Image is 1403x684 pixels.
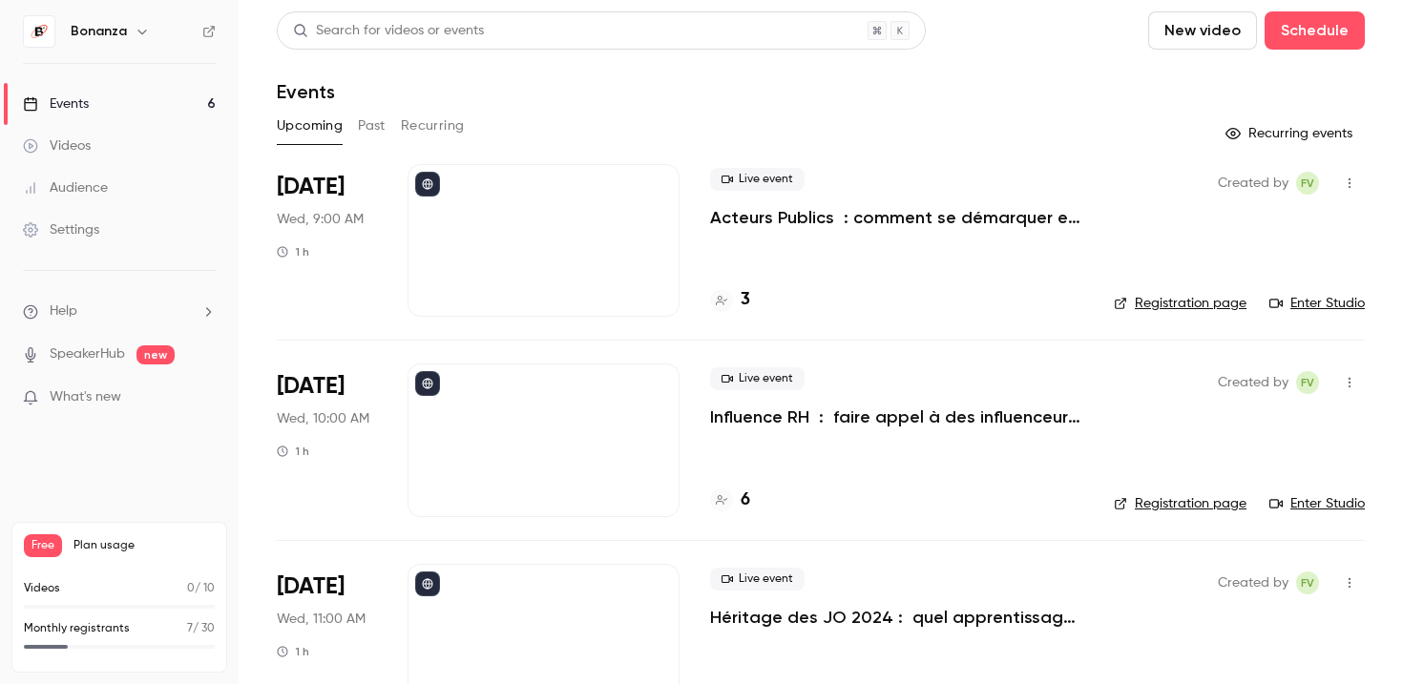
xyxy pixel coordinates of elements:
span: Help [50,301,77,321]
span: Created by [1218,371,1288,394]
a: Registration page [1114,294,1246,313]
span: Live event [710,168,805,191]
span: Live event [710,568,805,591]
h6: Bonanza [71,22,127,41]
p: Videos [24,580,60,597]
div: Nov 5 Wed, 9:00 AM (Europe/Paris) [277,164,377,317]
span: Wed, 10:00 AM [277,409,369,428]
span: new [136,345,175,364]
button: Upcoming [277,111,343,141]
div: Settings [23,220,99,239]
a: 6 [710,487,750,513]
a: Enter Studio [1269,494,1365,513]
span: Fabio Vilarinho [1296,172,1319,195]
button: Recurring [401,111,465,141]
span: [DATE] [277,371,345,402]
p: / 10 [187,580,215,597]
li: help-dropdown-opener [23,301,216,321]
span: What's new [50,387,121,407]
iframe: Noticeable Trigger [193,389,216,406]
h1: Events [277,80,335,103]
a: Influence RH : faire appel à des influenceurs pour vos recrutements ? [710,405,1083,428]
span: [DATE] [277,571,345,602]
h4: 3 [741,287,750,313]
span: Live event [710,367,805,390]
a: 3 [710,287,750,313]
a: Héritage des JO 2024 : quel apprentissage RH en tirer ? [710,606,1083,629]
button: Recurring events [1217,118,1365,149]
span: Wed, 11:00 AM [277,610,366,629]
div: Nov 5 Wed, 10:00 AM (Europe/Paris) [277,363,377,516]
span: Fabio Vilarinho [1296,571,1319,594]
span: Free [24,534,62,557]
span: Plan usage [73,538,215,553]
span: FV [1301,371,1314,394]
span: 0 [187,583,195,594]
div: 1 h [277,244,309,259]
div: Audience [23,178,108,197]
a: Acteurs Publics : comment se démarquer et attirer vos candidats ? [710,206,1083,229]
div: Events [23,94,89,114]
span: Created by [1218,172,1288,195]
div: Videos [23,136,91,155]
span: Wed, 9:00 AM [277,210,364,229]
div: Search for videos or events [293,21,484,41]
span: Fabio Vilarinho [1296,371,1319,394]
button: Schedule [1265,11,1365,50]
span: Created by [1218,571,1288,594]
h4: 6 [741,487,750,513]
span: 7 [187,623,193,634]
p: Monthly registrants [24,620,130,637]
span: FV [1301,571,1314,594]
a: SpeakerHub [50,344,125,364]
div: 1 h [277,444,309,459]
img: Bonanza [24,16,54,47]
span: [DATE] [277,172,345,202]
button: New video [1148,11,1257,50]
span: FV [1301,172,1314,195]
div: 1 h [277,644,309,659]
button: Past [358,111,386,141]
a: Enter Studio [1269,294,1365,313]
a: Registration page [1114,494,1246,513]
p: / 30 [187,620,215,637]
